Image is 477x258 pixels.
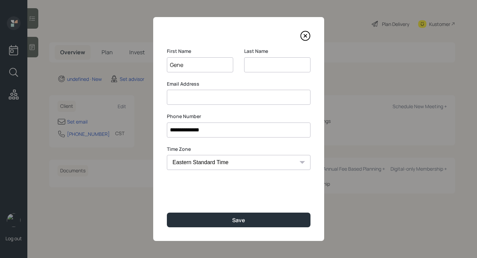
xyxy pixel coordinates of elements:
label: Email Address [167,81,310,87]
div: Save [232,216,245,224]
label: Phone Number [167,113,310,120]
button: Save [167,213,310,227]
label: Time Zone [167,146,310,153]
label: Last Name [244,48,310,55]
label: First Name [167,48,233,55]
